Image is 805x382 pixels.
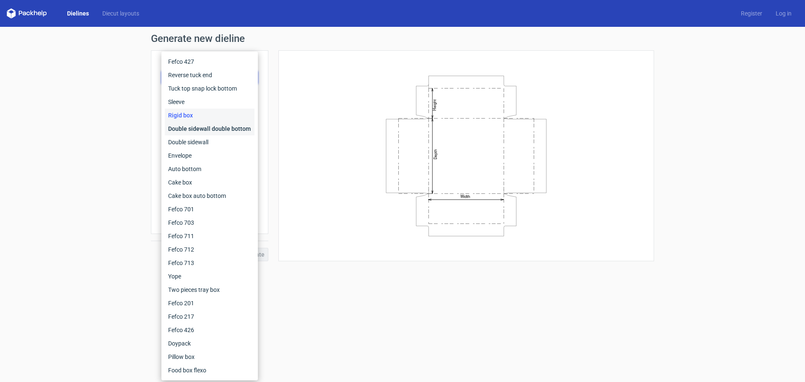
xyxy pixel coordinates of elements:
[165,82,254,95] div: Tuck top snap lock bottom
[432,99,437,110] text: Height
[165,122,254,135] div: Double sidewall double bottom
[165,189,254,203] div: Cake box auto bottom
[165,176,254,189] div: Cake box
[165,216,254,229] div: Fefco 703
[165,135,254,149] div: Double sidewall
[60,9,96,18] a: Dielines
[165,109,254,122] div: Rigid box
[165,95,254,109] div: Sleeve
[734,9,769,18] a: Register
[165,243,254,256] div: Fefco 712
[165,310,254,323] div: Fefco 217
[460,194,470,199] text: Width
[165,68,254,82] div: Reverse tuck end
[165,270,254,283] div: Yope
[165,203,254,216] div: Fefco 701
[96,9,146,18] a: Diecut layouts
[165,162,254,176] div: Auto bottom
[151,34,654,44] h1: Generate new dieline
[165,283,254,296] div: Two pieces tray box
[165,364,254,377] div: Food box flexo
[165,323,254,337] div: Fefco 426
[165,350,254,364] div: Pillow box
[165,256,254,270] div: Fefco 713
[165,149,254,162] div: Envelope
[165,296,254,310] div: Fefco 201
[769,9,798,18] a: Log in
[165,55,254,68] div: Fefco 427
[165,337,254,350] div: Doypack
[165,229,254,243] div: Fefco 711
[433,149,438,159] text: Depth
